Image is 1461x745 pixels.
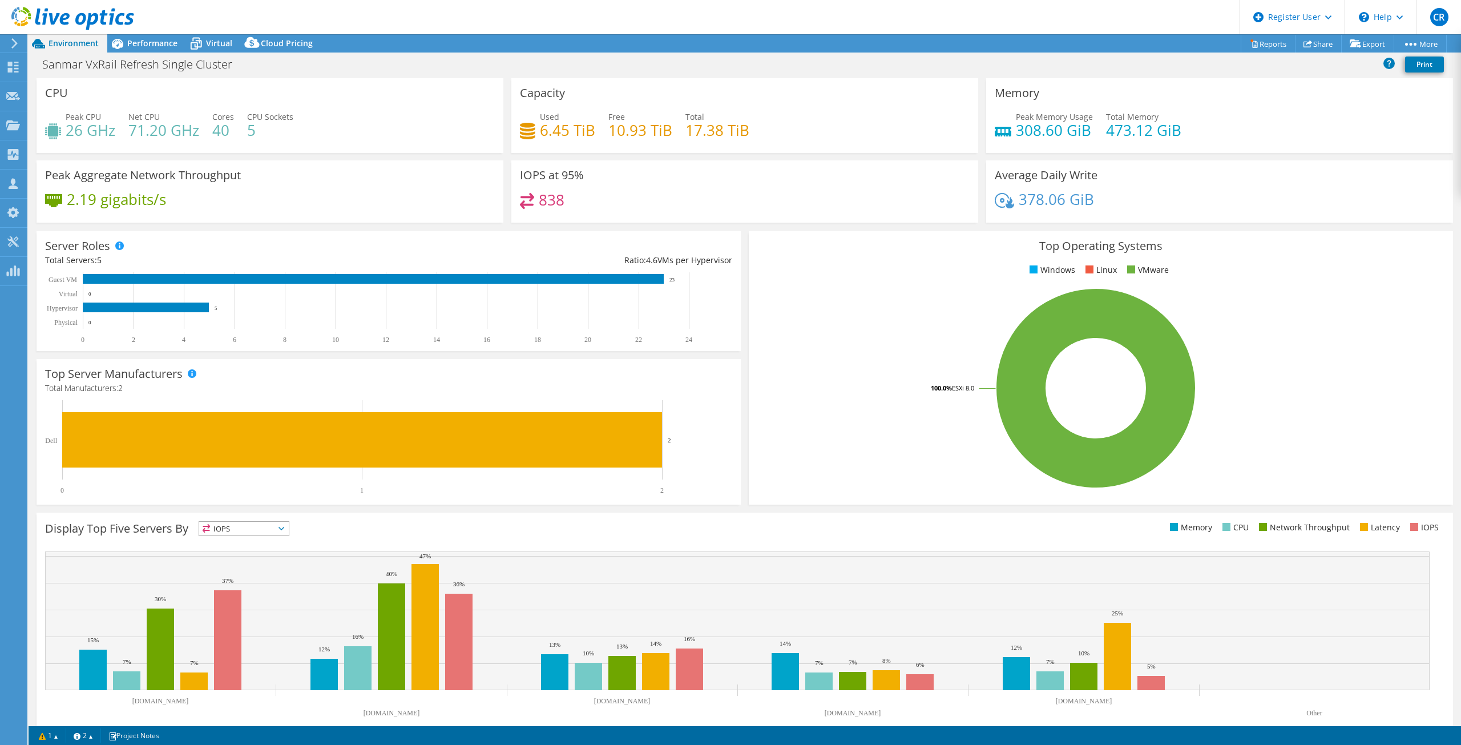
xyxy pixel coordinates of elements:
[88,291,91,297] text: 0
[419,553,431,559] text: 47%
[1295,35,1342,53] a: Share
[60,486,64,494] text: 0
[87,637,99,643] text: 15%
[1220,521,1249,534] li: CPU
[1124,264,1169,276] li: VMware
[549,641,560,648] text: 13%
[433,336,440,344] text: 14
[1056,697,1112,705] text: [DOMAIN_NAME]
[608,124,672,136] h4: 10.93 TiB
[916,661,925,668] text: 6%
[66,111,101,122] span: Peak CPU
[332,336,339,344] text: 10
[684,635,695,642] text: 16%
[128,111,160,122] span: Net CPU
[584,336,591,344] text: 20
[685,124,749,136] h4: 17.38 TiB
[825,709,881,717] text: [DOMAIN_NAME]
[646,255,657,265] span: 4.6
[995,169,1097,182] h3: Average Daily Write
[215,305,217,311] text: 5
[1016,124,1093,136] h4: 308.60 GiB
[155,595,166,602] text: 30%
[45,169,241,182] h3: Peak Aggregate Network Throughput
[66,124,115,136] h4: 26 GHz
[1407,521,1439,534] li: IOPS
[31,728,66,743] a: 1
[199,522,289,535] span: IOPS
[520,169,584,182] h3: IOPS at 95%
[66,728,101,743] a: 2
[540,124,595,136] h4: 6.45 TiB
[815,659,824,666] text: 7%
[583,650,594,657] text: 10%
[123,658,131,665] text: 7%
[132,697,189,705] text: [DOMAIN_NAME]
[1046,658,1055,665] text: 7%
[283,336,286,344] text: 8
[67,193,166,206] h4: 2.19 gigabits/s
[45,368,183,380] h3: Top Server Manufacturers
[212,111,234,122] span: Cores
[1394,35,1447,53] a: More
[100,728,167,743] a: Project Notes
[81,336,84,344] text: 0
[635,336,642,344] text: 22
[45,87,68,99] h3: CPU
[247,124,293,136] h4: 5
[1430,8,1448,26] span: CR
[1078,650,1089,657] text: 10%
[1147,663,1156,670] text: 5%
[97,255,102,265] span: 5
[1359,12,1369,22] svg: \n
[352,633,364,640] text: 16%
[54,319,78,327] text: Physical
[49,38,99,49] span: Environment
[931,384,952,392] tspan: 100.0%
[668,437,671,444] text: 2
[650,640,661,647] text: 14%
[1357,521,1400,534] li: Latency
[1306,709,1322,717] text: Other
[389,254,732,267] div: Ratio: VMs per Hypervisor
[45,437,57,445] text: Dell
[132,336,135,344] text: 2
[128,124,199,136] h4: 71.20 GHz
[660,486,664,494] text: 2
[212,124,234,136] h4: 40
[360,486,364,494] text: 1
[539,194,564,206] h4: 838
[669,277,675,283] text: 23
[882,657,891,664] text: 8%
[1106,124,1181,136] h4: 473.12 GiB
[247,111,293,122] span: CPU Sockets
[608,111,625,122] span: Free
[233,336,236,344] text: 6
[1256,521,1350,534] li: Network Throughput
[190,659,199,666] text: 7%
[206,38,232,49] span: Virtual
[182,336,185,344] text: 4
[520,87,565,99] h3: Capacity
[849,659,857,666] text: 7%
[594,697,651,705] text: [DOMAIN_NAME]
[37,58,250,71] h1: Sanmar VxRail Refresh Single Cluster
[952,384,974,392] tspan: ESXi 8.0
[49,276,77,284] text: Guest VM
[1019,193,1094,206] h4: 378.06 GiB
[616,643,628,650] text: 13%
[45,382,732,394] h4: Total Manufacturers:
[364,709,420,717] text: [DOMAIN_NAME]
[1241,35,1295,53] a: Reports
[1083,264,1117,276] li: Linux
[685,336,692,344] text: 24
[780,640,791,647] text: 14%
[757,240,1444,252] h3: Top Operating Systems
[1405,57,1444,73] a: Print
[45,254,389,267] div: Total Servers:
[1341,35,1394,53] a: Export
[318,646,330,653] text: 12%
[59,290,78,298] text: Virtual
[47,304,78,312] text: Hypervisor
[540,111,559,122] span: Used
